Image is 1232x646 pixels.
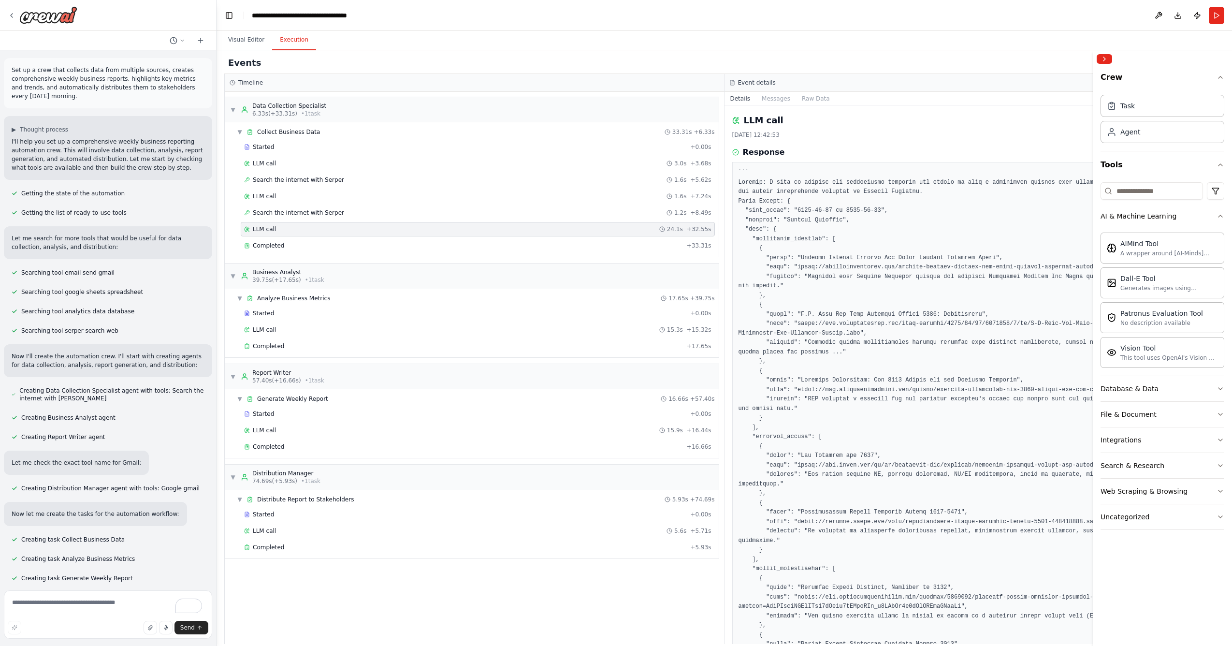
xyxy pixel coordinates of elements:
span: Creating Business Analyst agent [21,414,116,422]
img: Patronusevaltool [1107,313,1116,323]
span: + 8.49s [690,209,711,217]
span: 74.69s (+5.93s) [252,477,297,485]
p: Set up a crew that collects data from multiple sources, creates comprehensive weekly business rep... [12,66,204,101]
span: Started [253,511,274,518]
span: 1.2s [674,209,686,217]
h3: Response [743,147,785,158]
p: Now let me create the tasks for the automation workflow: [12,510,179,518]
div: Vision Tool [1120,343,1218,353]
div: Task [1120,101,1135,111]
div: [DATE] 12:42:53 [732,131,1217,139]
span: ▶ [12,126,16,133]
span: • 1 task [301,110,320,117]
div: Uncategorized [1101,512,1149,522]
span: LLM call [253,160,276,167]
h3: Event details [738,79,776,87]
span: Creating task Generate Weekly Report [21,574,133,582]
span: 57.40s (+16.66s) [252,377,301,384]
span: ▼ [237,395,243,403]
span: Searching tool analytics data database [21,308,134,315]
div: No description available [1120,319,1203,327]
span: Creating Distribution Manager agent with tools: Google gmail [21,484,200,492]
span: 1.6s [674,192,686,200]
button: Send [174,621,208,634]
p: Now I'll create the automation crew. I'll start with creating agents for data collection, analysi... [12,352,204,369]
img: Aimindtool [1107,243,1116,253]
span: Getting the state of the automation [21,190,125,197]
span: ▼ [237,496,243,503]
button: AI & Machine Learning [1101,204,1224,229]
button: Crew [1101,68,1224,91]
span: 15.9s [667,426,683,434]
span: + 0.00s [690,511,711,518]
span: + 3.68s [690,160,711,167]
span: 15.3s [667,326,683,334]
span: + 6.33s [694,128,714,136]
div: AI & Machine Learning [1101,229,1224,376]
div: Crew [1101,91,1224,151]
span: LLM call [253,527,276,535]
span: 1.6s [674,176,686,184]
h2: Events [228,56,261,70]
span: Creating task Collect Business Data [21,536,125,543]
span: + 33.31s [687,242,711,250]
span: + 39.75s [690,294,715,302]
span: ▼ [230,272,236,280]
span: Thought process [20,126,68,133]
img: Logo [19,6,77,24]
span: + 74.69s [690,496,715,503]
span: + 0.00s [690,309,711,317]
span: + 0.00s [690,410,711,418]
span: + 32.55s [687,225,711,233]
button: Database & Data [1101,376,1224,401]
span: Started [253,143,274,151]
button: Toggle Sidebar [1089,50,1097,646]
span: Searching tool serper search web [21,327,118,335]
nav: breadcrumb [252,11,347,20]
span: + 15.32s [687,326,711,334]
div: Agent [1120,127,1140,137]
span: + 57.40s [690,395,715,403]
span: + 5.62s [690,176,711,184]
h3: Timeline [238,79,263,87]
span: LLM call [253,426,276,434]
button: Start a new chat [193,35,208,46]
div: Business Analyst [252,268,324,276]
span: Completed [253,242,284,250]
p: Let me search for more tools that would be useful for data collection, analysis, and distribution: [12,234,204,251]
textarea: To enrich screen reader interactions, please activate Accessibility in Grammarly extension settings [4,590,212,639]
button: Visual Editor [220,30,272,50]
span: 5.93s [672,496,688,503]
div: AI & Machine Learning [1101,211,1176,221]
span: 33.31s [672,128,692,136]
span: Getting the list of ready-to-use tools [21,209,127,217]
span: • 1 task [305,377,324,384]
div: Search & Research [1101,461,1164,470]
button: Uncategorized [1101,504,1224,529]
span: Started [253,410,274,418]
span: + 0.00s [690,143,711,151]
button: Messages [756,92,796,105]
span: 39.75s (+17.65s) [252,276,301,284]
span: LLM call [253,326,276,334]
span: Creating Report Writer agent [21,433,105,441]
span: Send [180,624,195,631]
span: + 16.66s [687,443,711,451]
button: Execution [272,30,316,50]
span: LLM call [253,225,276,233]
button: Click to speak your automation idea [159,621,173,634]
span: ▼ [230,473,236,481]
button: Integrations [1101,427,1224,453]
span: Search the internet with Serper [253,209,344,217]
span: + 16.44s [687,426,711,434]
span: ▼ [237,128,243,136]
button: Search & Research [1101,453,1224,478]
button: Upload files [144,621,157,634]
span: • 1 task [305,276,324,284]
button: Hide left sidebar [222,9,236,22]
div: Integrations [1101,435,1141,445]
div: Data Collection Specialist [252,102,326,110]
span: Distribute Report to Stakeholders [257,496,354,503]
img: Visiontool [1107,348,1116,357]
span: Analyze Business Metrics [257,294,330,302]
